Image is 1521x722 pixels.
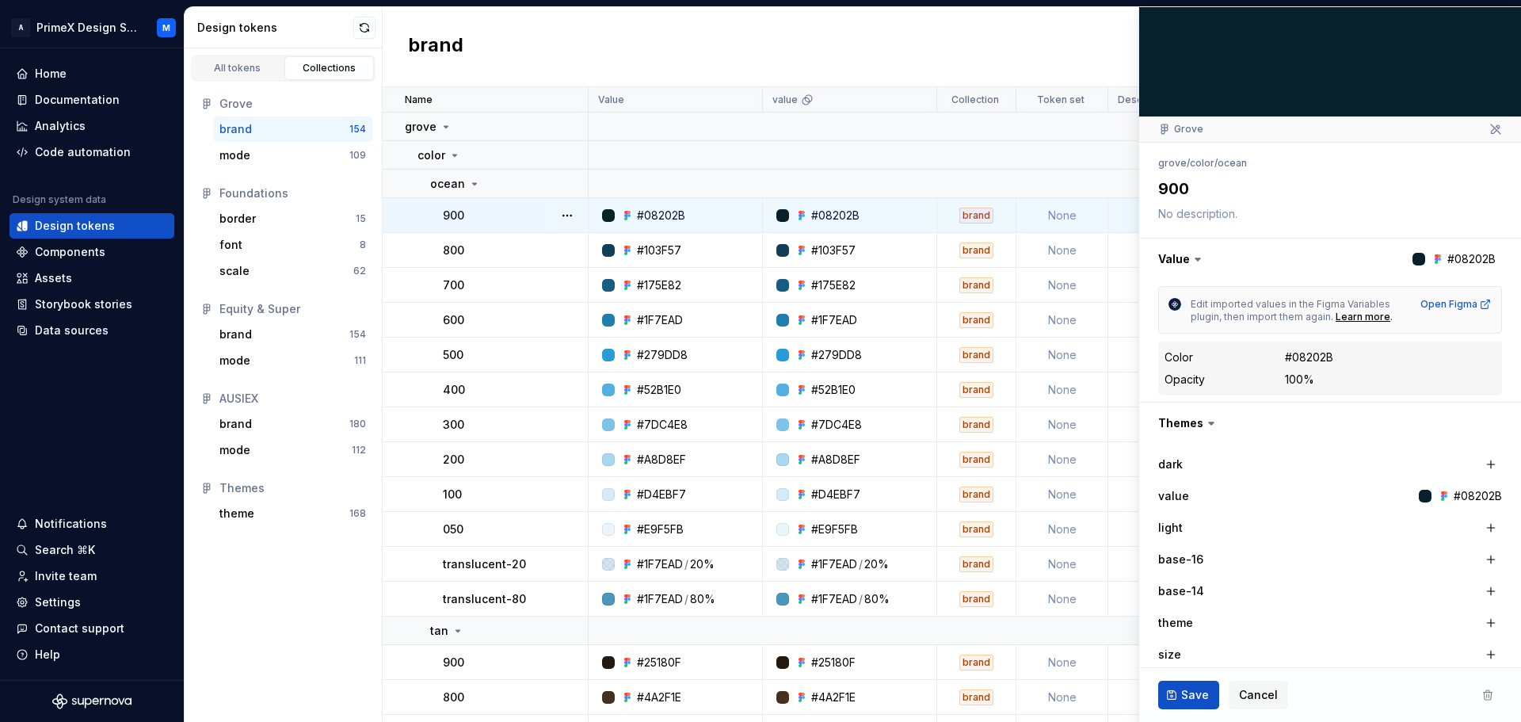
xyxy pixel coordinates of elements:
[52,693,132,709] svg: Supernova Logo
[637,591,683,607] div: #1F7EAD
[10,113,174,139] a: Analytics
[35,516,107,532] div: Notifications
[1158,457,1183,472] label: dark
[443,382,465,398] p: 400
[1016,442,1108,477] td: None
[162,21,170,34] div: M
[10,511,174,537] button: Notifications
[360,239,366,251] div: 8
[1158,583,1204,599] label: base-14
[35,218,115,234] div: Design tokens
[1016,233,1108,268] td: None
[637,417,688,433] div: #7DC4E8
[1285,372,1314,388] div: 100%
[35,244,105,260] div: Components
[443,277,464,293] p: 700
[859,591,863,607] div: /
[1191,298,1393,323] span: Edit imported values in the Figma Variables plugin, then import them again.
[1187,157,1190,169] li: /
[213,117,372,142] button: brand154
[198,62,277,74] div: All tokens
[1016,547,1108,582] td: None
[959,521,993,537] div: brand
[959,452,993,468] div: brand
[959,243,993,258] div: brand
[213,206,372,231] a: border15
[443,655,464,670] p: 900
[1158,488,1189,504] label: value
[690,556,715,572] div: 20%
[443,591,526,607] p: translucent-80
[959,312,993,328] div: brand
[213,501,372,526] button: theme168
[1158,157,1187,169] li: grove
[443,556,526,572] p: translucent-20
[690,591,715,607] div: 80%
[213,322,372,347] a: brand154
[1420,298,1492,311] div: Open Figma
[1158,520,1183,536] label: light
[1016,338,1108,372] td: None
[219,416,252,432] div: brand
[349,507,366,520] div: 168
[959,690,993,705] div: brand
[35,144,131,160] div: Code automation
[10,318,174,343] a: Data sources
[35,296,132,312] div: Storybook stories
[10,213,174,239] a: Design tokens
[772,94,798,106] p: value
[1016,198,1108,233] td: None
[684,591,688,607] div: /
[637,521,684,537] div: #E9F5FB
[637,487,686,502] div: #D4EBF7
[637,208,685,223] div: #08202B
[349,328,366,341] div: 154
[1016,512,1108,547] td: None
[213,348,372,373] button: mode111
[1155,174,1499,203] textarea: 900
[811,208,860,223] div: #08202B
[219,121,252,137] div: brand
[1158,647,1181,663] label: size
[811,521,858,537] div: #E9F5FB
[1218,157,1247,169] li: ocean
[219,480,366,496] div: Themes
[35,542,95,558] div: Search ⌘K
[219,391,366,407] div: AUSIEX
[1158,552,1203,567] label: base-16
[811,452,860,468] div: #A8D8EF
[959,591,993,607] div: brand
[1181,687,1209,703] span: Save
[637,312,683,328] div: #1F7EAD
[219,353,250,369] div: mode
[13,193,106,206] div: Design system data
[35,594,81,610] div: Settings
[213,437,372,463] a: mode112
[10,616,174,641] button: Contact support
[1016,477,1108,512] td: None
[859,556,863,572] div: /
[1016,645,1108,680] td: None
[35,647,60,663] div: Help
[443,521,463,537] p: 050
[213,258,372,284] button: scale62
[349,418,366,430] div: 180
[10,139,174,165] a: Code automation
[684,556,688,572] div: /
[11,18,30,37] div: A
[443,452,464,468] p: 200
[864,591,890,607] div: 80%
[1118,94,1172,106] p: Description
[637,277,681,293] div: #175E82
[1454,488,1502,504] div: #08202B
[36,20,138,36] div: PrimeX Design System
[1336,311,1390,323] div: Learn more
[213,232,372,258] button: font8
[35,323,109,338] div: Data sources
[3,10,181,44] button: APrimeX Design SystemM
[637,452,686,468] div: #A8D8EF
[1016,680,1108,715] td: None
